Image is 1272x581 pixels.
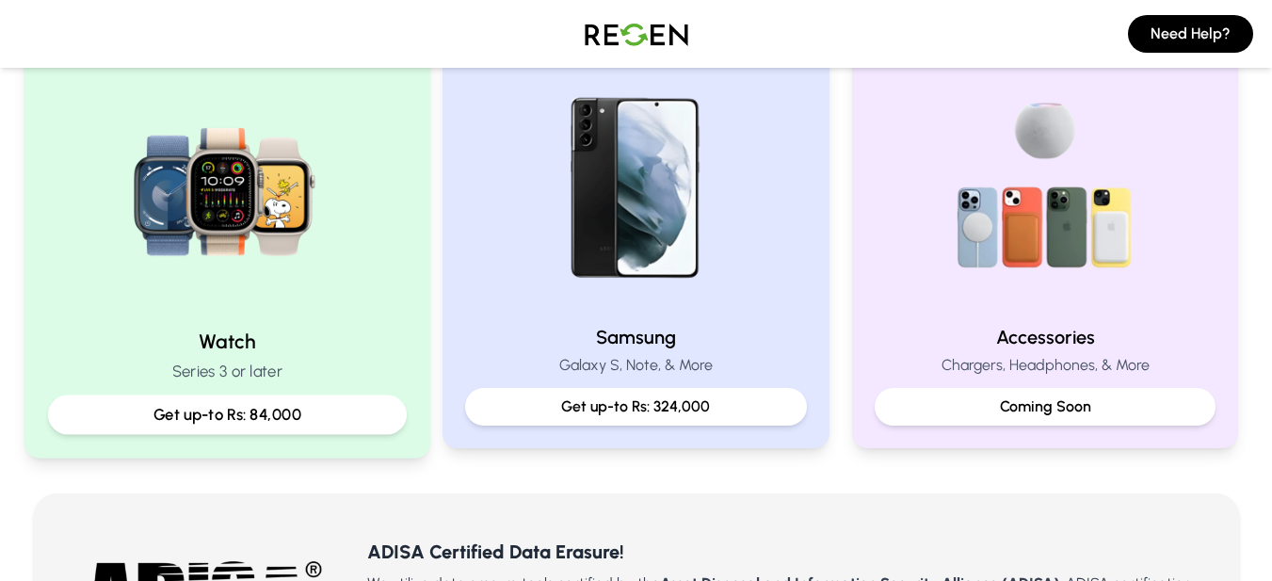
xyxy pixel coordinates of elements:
[63,403,390,427] p: Get up-to Rs: 84,000
[925,68,1166,309] img: Accessories
[100,59,353,313] img: Watch
[47,360,406,383] p: Series 3 or later
[1128,15,1253,53] button: Need Help?
[367,539,1209,565] h3: ADISA Certified Data Erasure!
[515,68,756,309] img: Samsung
[480,395,792,418] p: Get up-to Rs: 324,000
[875,324,1216,350] h2: Accessories
[890,395,1201,418] p: Coming Soon
[875,354,1216,377] p: Chargers, Headphones, & More
[571,8,702,60] img: Logo
[47,328,406,355] h2: Watch
[465,324,807,350] h2: Samsung
[465,354,807,377] p: Galaxy S, Note, & More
